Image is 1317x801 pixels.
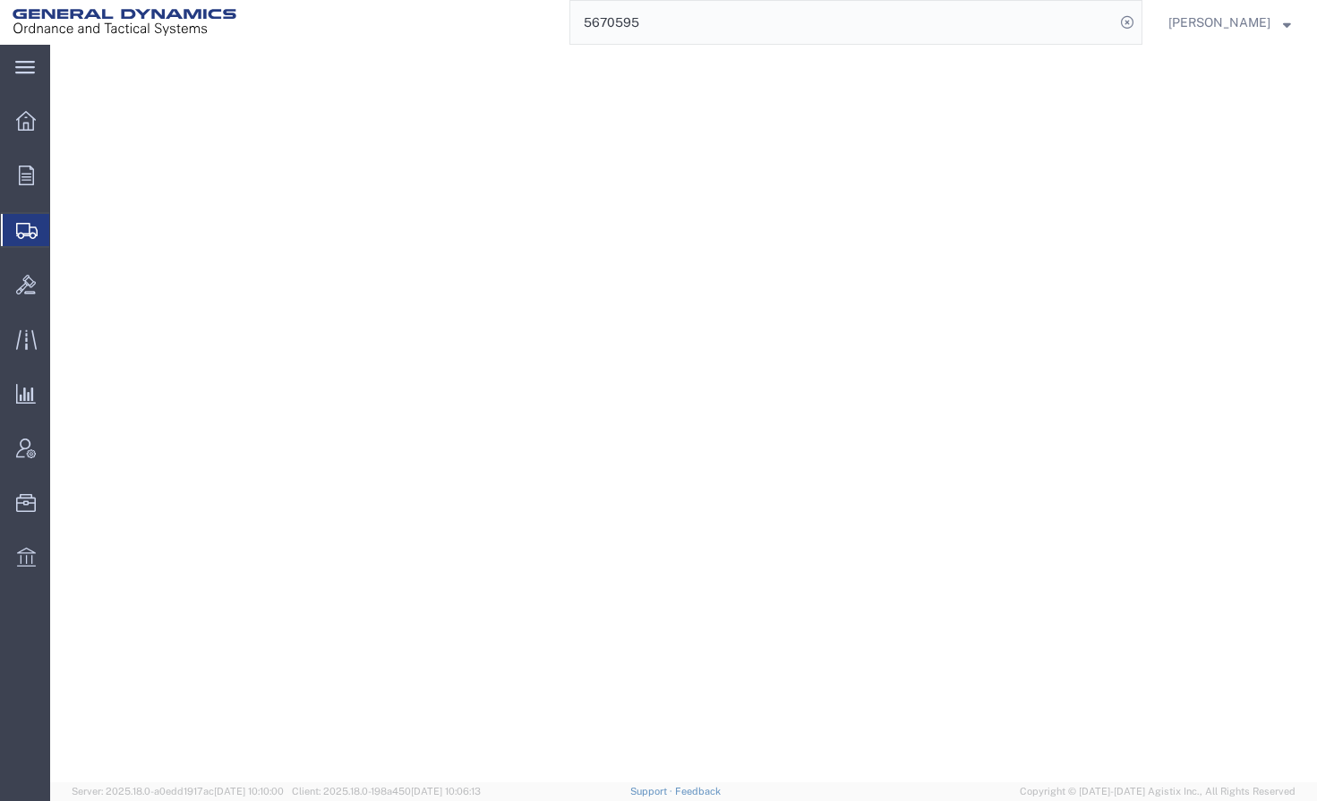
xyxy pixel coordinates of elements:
span: Server: 2025.18.0-a0edd1917ac [72,786,284,797]
input: Search for shipment number, reference number [570,1,1115,44]
span: [DATE] 10:10:00 [214,786,284,797]
img: logo [13,9,236,36]
span: Aaron Craig [1168,13,1270,32]
iframe: FS Legacy Container [50,45,1317,782]
span: Copyright © [DATE]-[DATE] Agistix Inc., All Rights Reserved [1020,784,1296,799]
a: Feedback [675,786,721,797]
span: Client: 2025.18.0-198a450 [292,786,481,797]
span: [DATE] 10:06:13 [411,786,481,797]
button: [PERSON_NAME] [1167,12,1292,33]
a: Support [630,786,675,797]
